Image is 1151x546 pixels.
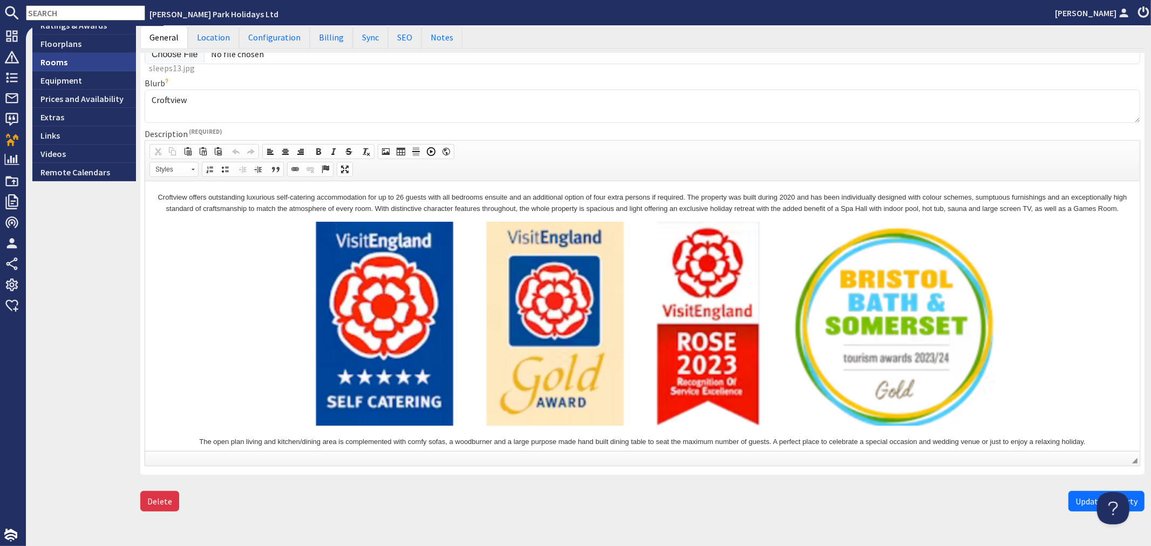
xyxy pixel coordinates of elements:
img: staytech_i_w-64f4e8e9ee0a9c174fd5317b4b171b261742d2d393467e5bdba4413f4f884c10.svg [4,529,17,542]
a: Billing [310,26,353,49]
a: Anchor [318,162,333,176]
input: SEARCH [26,5,145,21]
a: Notes [421,26,462,49]
a: Floorplans [32,35,136,53]
iframe: Rich Text Editor, property_description [145,181,1140,451]
a: Rooms [32,53,136,71]
a: Redo [243,145,258,159]
a: Copy [165,145,180,159]
a: Increase Indent [250,162,265,176]
a: Link [288,162,303,176]
a: Center [278,145,293,159]
a: Remove Format [359,145,374,159]
a: Cut [150,145,165,159]
a: Delete [140,491,179,511]
a: Location [188,26,239,49]
a: General [140,26,188,49]
a: Table [393,145,408,159]
a: Insert/Remove Bulleted List [217,162,233,176]
a: IFrame [439,145,454,159]
a: Decrease Indent [235,162,250,176]
a: [PERSON_NAME] [1055,6,1132,19]
a: Unlink [303,162,318,176]
a: Paste from Word [210,145,226,159]
a: Links [32,126,136,145]
span: sleeps13.jpg [149,63,195,73]
span: Resize [1132,458,1138,463]
a: Remote Calendars [32,163,136,181]
a: Paste [180,145,195,159]
a: Paste as plain text [195,145,210,159]
a: Styles [149,162,199,177]
a: Image [378,145,393,159]
a: [PERSON_NAME] Park Holidays Ltd [149,9,278,19]
a: Strikethrough [341,145,356,159]
a: Italic [326,145,341,159]
a: Equipment [32,71,136,90]
textarea: Croftview [145,90,1140,123]
a: Videos [32,145,136,163]
a: Insert a Youtube, Vimeo or Dailymotion video [424,145,439,159]
a: Insert/Remove Numbered List [202,162,217,176]
label: Description [145,128,222,139]
a: Maximize [337,162,352,176]
a: Align Left [263,145,278,159]
a: Sync [353,26,388,49]
a: SEO [388,26,421,49]
a: Block Quote [268,162,283,176]
a: Insert Horizontal Line [408,145,424,159]
label: Blurb [145,78,171,88]
iframe: Toggle Customer Support [1097,492,1129,524]
span: Styles [150,162,188,176]
button: Update Property [1068,491,1145,511]
a: Align Right [293,145,308,159]
a: Prices and Availability [32,90,136,108]
a: Extras [32,108,136,126]
span: Update Property [1075,496,1138,507]
a: Undo [228,145,243,159]
a: Ratings & Awards [32,16,136,35]
a: Bold [311,145,326,159]
a: Configuration [239,26,310,49]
